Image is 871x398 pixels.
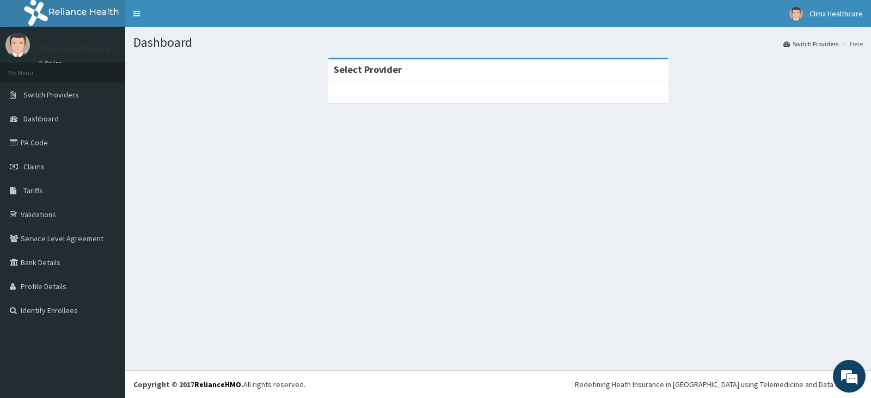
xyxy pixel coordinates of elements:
[133,379,243,389] strong: Copyright © 2017 .
[23,90,79,100] span: Switch Providers
[789,7,803,21] img: User Image
[839,39,863,48] li: Here
[38,44,111,54] p: Clinix Healthcare
[23,114,59,124] span: Dashboard
[5,33,30,57] img: User Image
[125,370,871,398] footer: All rights reserved.
[809,9,863,19] span: Clinix Healthcare
[194,379,241,389] a: RelianceHMO
[38,59,64,67] a: Online
[23,186,43,195] span: Tariffs
[133,35,863,50] h1: Dashboard
[23,162,45,172] span: Claims
[783,39,838,48] a: Switch Providers
[334,63,402,76] strong: Select Provider
[575,379,863,390] div: Redefining Heath Insurance in [GEOGRAPHIC_DATA] using Telemedicine and Data Science!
